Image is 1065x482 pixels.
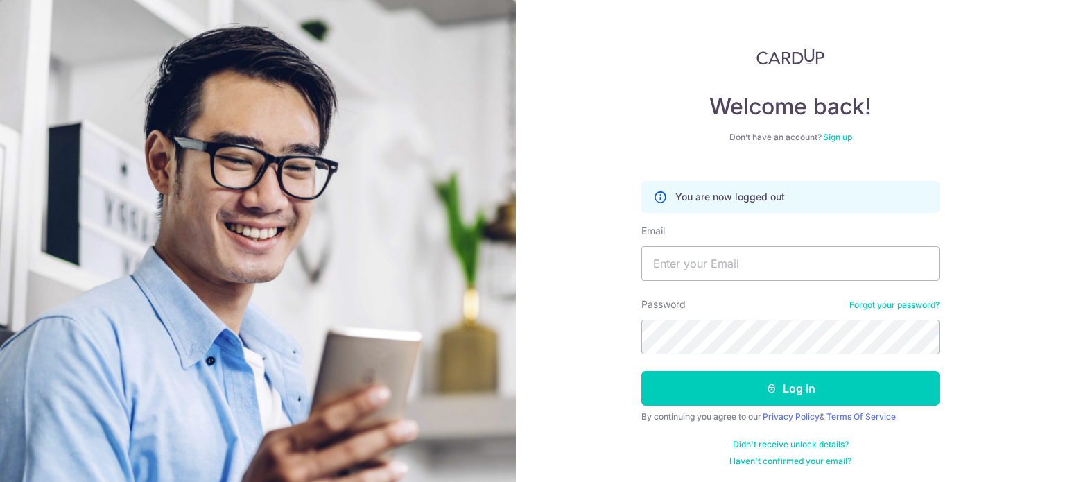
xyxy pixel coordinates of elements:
a: Forgot your password? [849,300,940,311]
input: Enter your Email [641,246,940,281]
button: Log in [641,371,940,406]
div: Don’t have an account? [641,132,940,143]
div: By continuing you agree to our & [641,411,940,422]
p: You are now logged out [675,190,785,204]
a: Terms Of Service [826,411,896,422]
h4: Welcome back! [641,93,940,121]
label: Password [641,298,686,311]
img: CardUp Logo [756,49,824,65]
a: Didn't receive unlock details? [733,439,849,450]
a: Privacy Policy [763,411,820,422]
label: Email [641,224,665,238]
a: Haven't confirmed your email? [729,456,851,467]
a: Sign up [823,132,852,142]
